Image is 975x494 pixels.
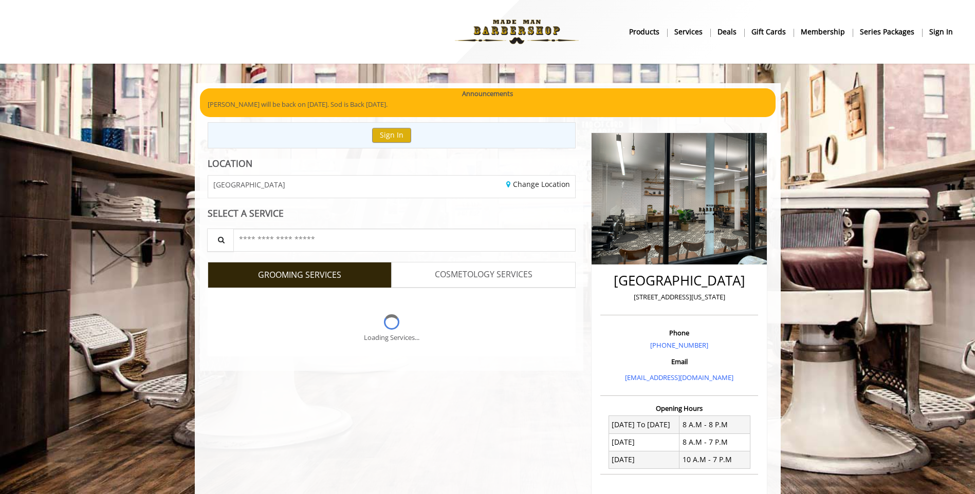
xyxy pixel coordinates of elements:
[679,433,750,451] td: 8 A.M - 7 P.M
[625,373,733,382] a: [EMAIL_ADDRESS][DOMAIN_NAME]
[629,26,659,37] b: products
[794,24,853,39] a: MembershipMembership
[609,451,679,468] td: [DATE]
[667,24,710,39] a: ServicesServices
[600,405,758,412] h3: Opening Hours
[258,269,341,282] span: GROOMING SERVICES
[208,99,768,110] p: [PERSON_NAME] will be back on [DATE]. Sod is Back [DATE].
[710,24,744,39] a: DealsDeals
[372,128,411,143] button: Sign In
[603,329,756,336] h3: Phone
[609,433,679,451] td: [DATE]
[364,332,419,343] div: Loading Services...
[744,24,794,39] a: Gift cardsgift cards
[603,273,756,288] h2: [GEOGRAPHIC_DATA]
[208,288,576,356] div: Grooming services
[679,416,750,433] td: 8 A.M - 8 P.M
[506,179,570,189] a: Change Location
[208,208,576,218] div: SELECT A SERVICE
[751,26,786,37] b: gift cards
[679,451,750,468] td: 10 A.M - 7 P.M
[860,26,914,37] b: Series packages
[609,416,679,433] td: [DATE] To [DATE]
[603,358,756,365] h3: Email
[462,88,513,99] b: Announcements
[853,24,922,39] a: Series packagesSeries packages
[446,4,587,60] img: Made Man Barbershop logo
[929,26,953,37] b: sign in
[801,26,845,37] b: Membership
[718,26,737,37] b: Deals
[207,229,234,252] button: Service Search
[622,24,667,39] a: Productsproducts
[435,268,532,281] span: COSMETOLOGY SERVICES
[674,26,703,37] b: Services
[922,24,960,39] a: sign insign in
[213,181,285,188] span: [GEOGRAPHIC_DATA]
[208,157,252,169] b: LOCATION
[603,292,756,302] p: [STREET_ADDRESS][US_STATE]
[650,340,708,350] a: [PHONE_NUMBER]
